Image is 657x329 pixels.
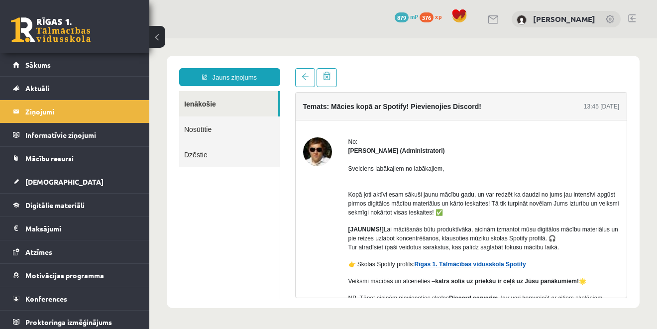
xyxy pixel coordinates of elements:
span: Sākums [25,60,51,69]
span: Aktuāli [25,84,49,93]
span: [DEMOGRAPHIC_DATA] [25,177,104,186]
a: Nosūtītie [30,78,130,104]
a: Digitālie materiāli [13,194,137,217]
legend: Ziņojumi [25,100,137,123]
a: Ziņojumi [13,100,137,123]
a: Rīgas 1. Tālmācības vidusskola Spotify [265,222,377,229]
a: Aktuāli [13,77,137,100]
div: No: [199,99,470,108]
span: Mācību resursi [25,154,74,163]
a: 879 mP [395,12,418,20]
div: 13:45 [DATE] [435,64,470,73]
strong: [PERSON_NAME] (Administratori) [199,109,296,116]
a: Motivācijas programma [13,264,137,287]
span: Atzīmes [25,247,52,256]
a: Maksājumi [13,217,137,240]
strong: Discord serverim [300,256,348,263]
legend: Maksājumi [25,217,137,240]
span: 376 [420,12,434,22]
a: Sākums [13,53,137,76]
strong: [JAUNUMS!] [199,188,234,195]
a: Mācību resursi [13,147,137,170]
legend: Informatīvie ziņojumi [25,123,137,146]
span: Konferences [25,294,67,303]
a: Atzīmes [13,240,137,263]
a: Ienākošie [30,53,129,78]
p: Sveiciens labākajiem no labākajiem, [199,126,470,135]
p: Veiksmi mācībās un atcerieties – 🌟 [199,238,470,247]
img: Anna Leibus [517,15,527,25]
span: mP [410,12,418,20]
span: xp [435,12,441,20]
a: Dzēstie [30,104,130,129]
p: Lai mācīšanās būtu produktīvāka, aicinām izmantot mūsu digitālos mācību materiālus un pie reizes ... [199,187,470,214]
h4: Temats: Mācies kopā ar Spotify! Pievienojies Discord! [154,64,332,72]
span: 879 [395,12,409,22]
span: Proktoringa izmēģinājums [25,318,112,327]
p: Kopā ļoti aktīvi esam sākuši jaunu mācību gadu, un var redzēt ka daudzi no jums jau intensīvi apg... [199,143,470,179]
a: 376 xp [420,12,446,20]
a: Jauns ziņojums [30,30,131,48]
a: [PERSON_NAME] [533,14,595,24]
p: NB. Tāpat aicinām pievienoties skolas , kur vari komunicēt ar citiem skolēniem, uzdot jautājumus ... [199,255,470,291]
span: Digitālie materiāli [25,201,85,210]
a: Rīgas 1. Tālmācības vidusskola [11,17,91,42]
a: Konferences [13,287,137,310]
a: Informatīvie ziņojumi [13,123,137,146]
img: Ivo Čapiņš [154,99,183,128]
p: 👉 Skolas Spotify profils: [199,221,470,230]
span: Motivācijas programma [25,271,104,280]
strong: katrs solis uz priekšu ir ceļš uz Jūsu panākumiem! [286,239,430,246]
a: [DEMOGRAPHIC_DATA] [13,170,137,193]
